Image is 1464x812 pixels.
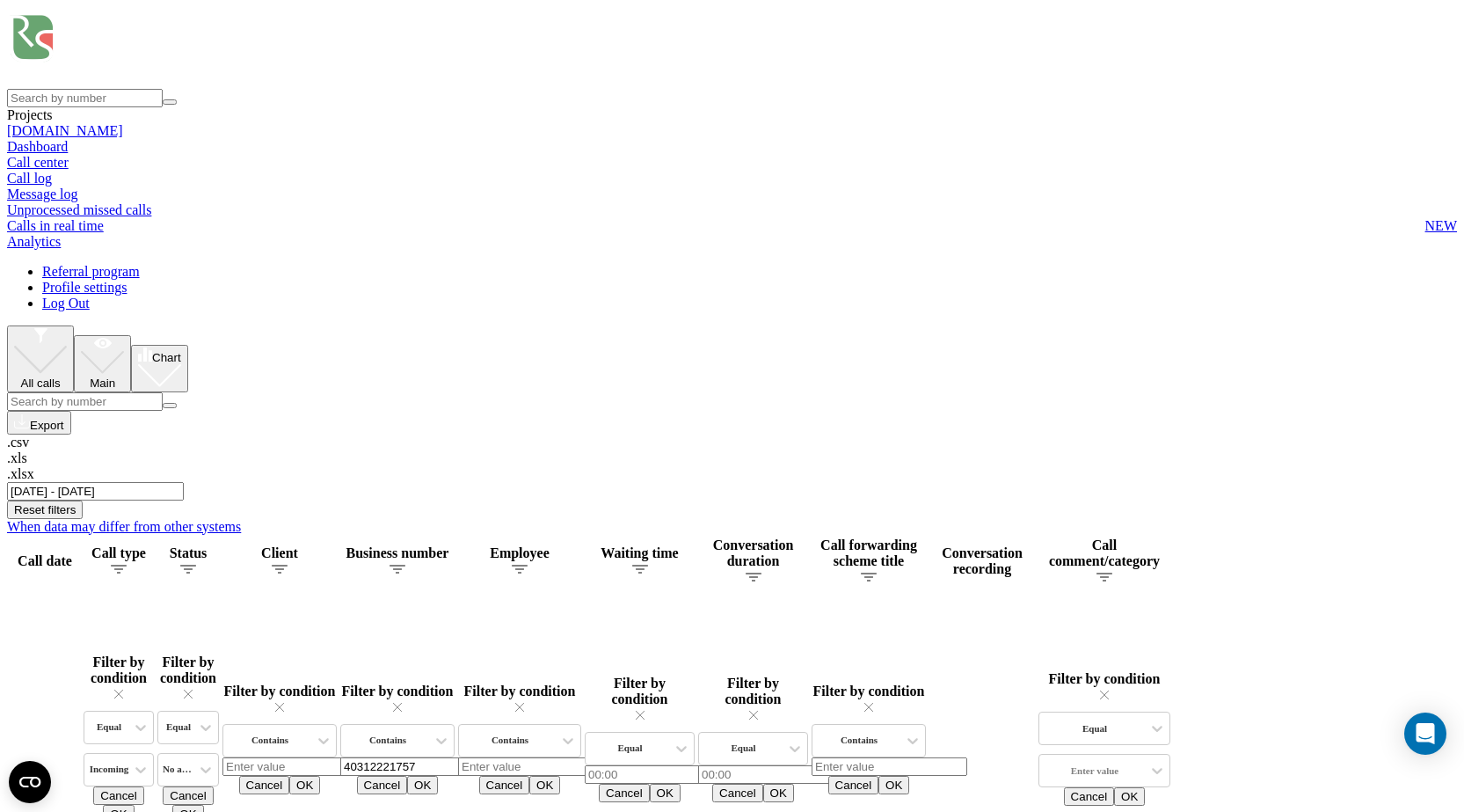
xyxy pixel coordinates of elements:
[529,776,560,794] button: OK
[599,784,650,802] button: Cancel
[340,757,496,776] input: Enter value
[7,450,27,465] span: .xls
[812,538,926,569] div: Call forwarding scheme title
[878,776,909,794] button: OK
[9,761,51,803] button: Open CMP widget
[1038,671,1170,703] div: Filter by condition
[1064,787,1115,806] button: Cancel
[84,545,154,561] div: Call type
[7,171,1457,187] a: Call log
[296,779,313,792] span: OK
[698,538,808,569] div: Conversation duration
[929,545,1035,577] div: Conversation recording
[1121,790,1138,803] span: OK
[93,786,144,805] button: Cancel
[42,296,90,311] a: Log Out
[222,545,337,561] div: Client
[7,218,104,234] span: Calls in real time
[698,765,854,784] input: 00:00
[458,545,581,561] div: Employee
[698,676,808,723] div: Filter by condition
[585,765,740,784] input: 00:00
[7,519,241,534] a: When data may differ from other systems
[222,684,337,715] div: Filter by condition
[222,757,378,776] input: Enter value
[340,545,455,561] div: Business number
[828,776,879,794] button: Cancel
[1114,787,1145,806] button: OK
[585,545,695,561] div: Waiting time
[1425,218,1457,234] span: NEW
[712,784,763,802] button: Cancel
[7,466,34,481] span: .xlsx
[157,655,219,702] div: Filter by condition
[42,264,140,279] a: Referral program
[152,351,181,364] span: Chart
[131,345,188,391] button: Chart
[414,779,431,792] span: OK
[812,757,967,776] input: Enter value
[7,411,71,435] button: Export
[7,202,1457,218] a: Unprocessed missed calls
[7,107,1457,123] div: Projects
[458,684,581,715] div: Filter by condition
[763,784,794,802] button: OK
[407,776,438,794] button: OK
[7,435,29,450] span: .csv
[74,335,131,392] button: Main
[650,784,681,802] button: OK
[479,776,530,794] button: Cancel
[10,553,80,569] div: Call date
[21,377,61,390] span: All calls
[84,655,154,702] div: Filter by condition
[157,545,219,561] div: Status
[536,779,553,792] span: OK
[7,7,271,85] img: Ringostat logo
[657,786,674,800] span: OK
[7,139,68,154] a: Dashboard
[340,684,455,715] div: Filter by condition
[885,779,902,792] span: OK
[7,326,74,392] button: All calls
[42,280,127,295] a: Profile settings
[1404,713,1446,755] div: Open Intercom Messenger
[7,202,151,218] span: Unprocessed missed calls
[770,786,787,800] span: OK
[812,684,926,715] div: Filter by condition
[7,155,69,170] a: Call center
[7,187,77,202] span: Message log
[458,757,614,776] input: Enter value
[7,218,1457,234] a: Calls in real timeNEW
[7,187,1457,202] a: Message log
[357,776,408,794] button: Cancel
[7,392,163,411] input: Search by number
[7,501,83,519] button: Reset filters
[7,234,61,249] a: Analytics
[289,776,320,794] button: OK
[7,171,52,187] span: Call log
[1038,538,1170,569] div: Call comment/category
[7,89,163,107] input: Search by number
[163,786,214,805] button: Cancel
[239,776,290,794] button: Cancel
[7,123,123,138] a: [DOMAIN_NAME]
[585,676,695,723] div: Filter by condition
